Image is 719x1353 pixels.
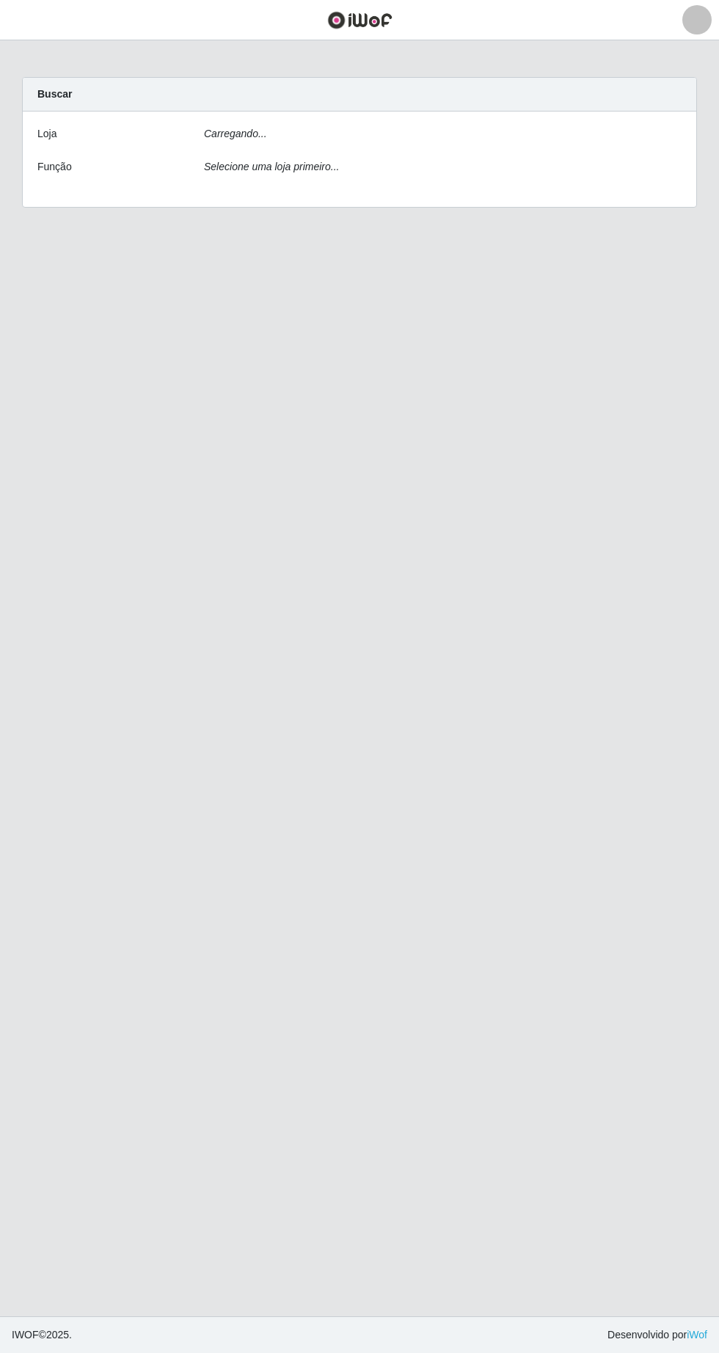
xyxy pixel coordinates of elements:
[12,1329,39,1341] span: IWOF
[204,128,267,139] i: Carregando...
[37,159,72,175] label: Função
[37,126,56,142] label: Loja
[327,11,393,29] img: CoreUI Logo
[204,161,339,172] i: Selecione uma loja primeiro...
[37,88,72,100] strong: Buscar
[12,1327,72,1343] span: © 2025 .
[687,1329,707,1341] a: iWof
[607,1327,707,1343] span: Desenvolvido por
